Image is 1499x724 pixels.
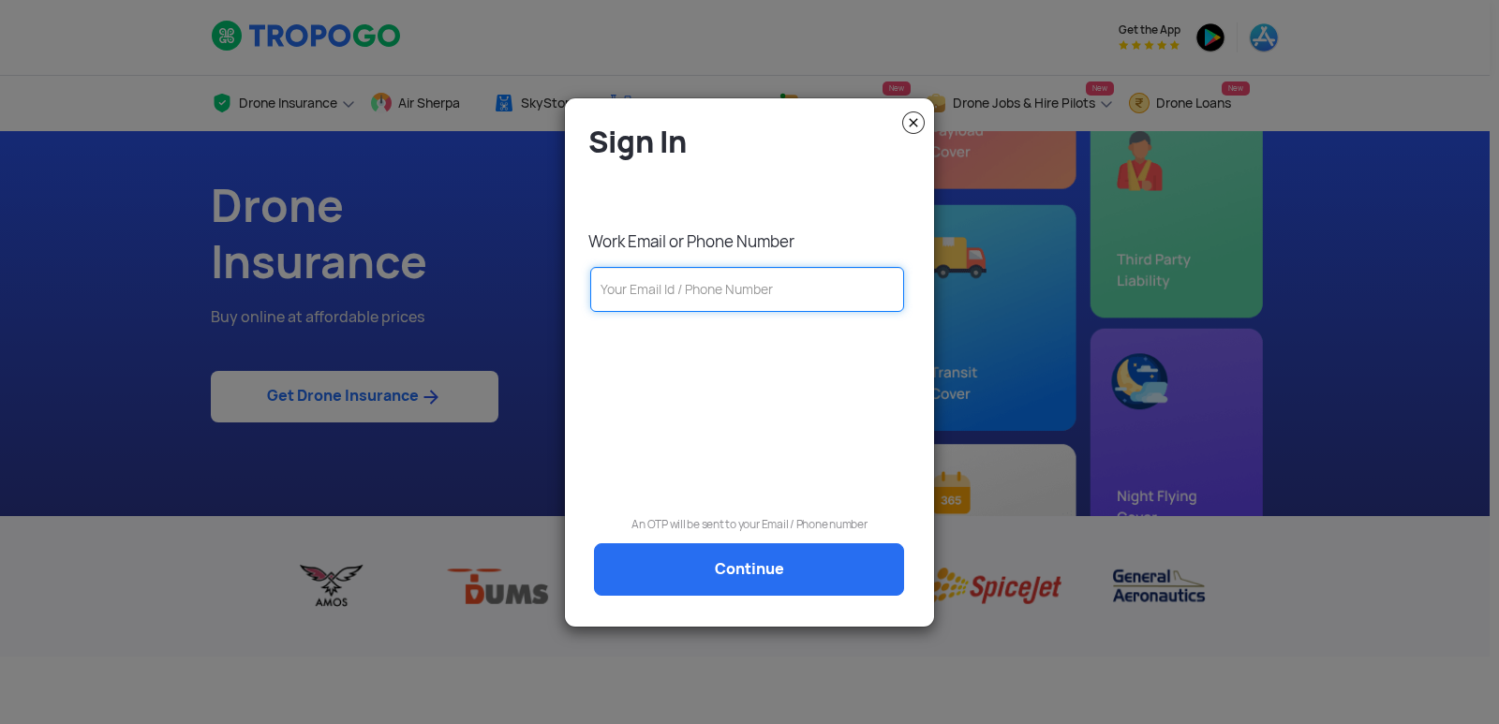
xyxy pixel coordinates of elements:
[579,515,920,534] p: An OTP will be sent to your Email / Phone number
[590,267,904,312] input: Your Email Id / Phone Number
[588,231,920,252] p: Work Email or Phone Number
[588,123,920,161] h4: Sign In
[902,111,925,134] img: close
[594,543,904,596] a: Continue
